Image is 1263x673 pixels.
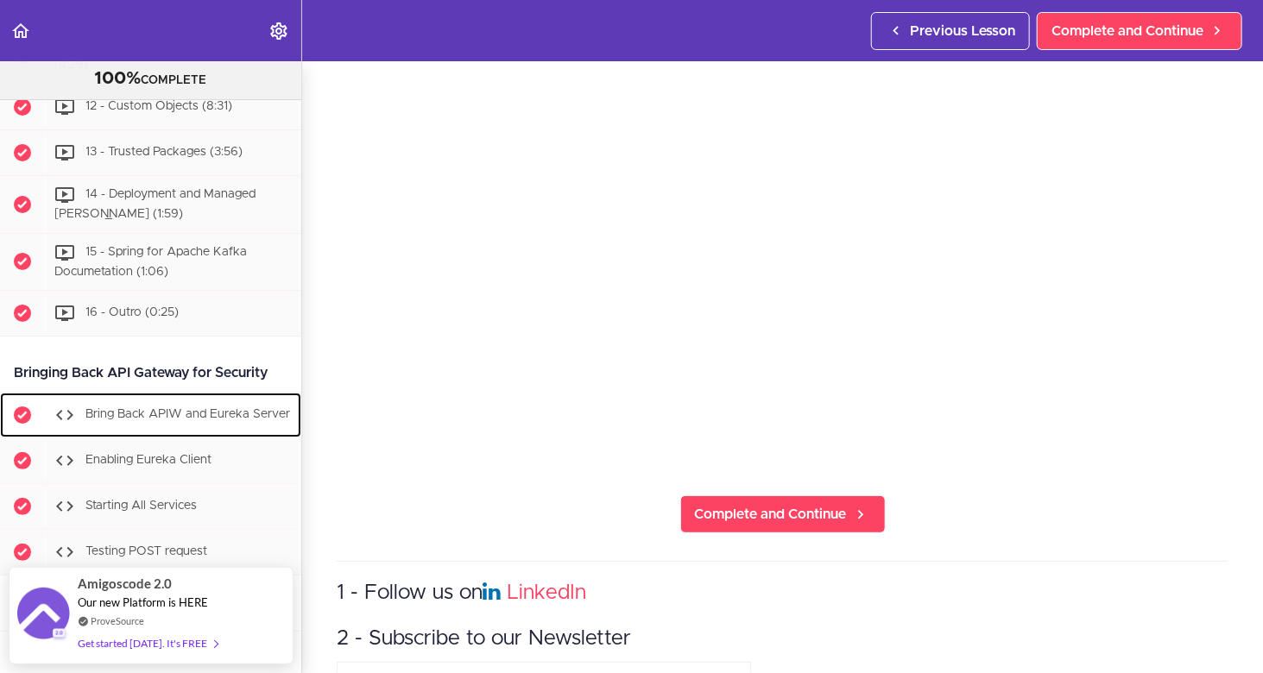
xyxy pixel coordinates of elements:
span: Previous Lesson [910,21,1015,41]
svg: Settings Menu [268,21,289,41]
h3: 2 - Subscribe to our Newsletter [337,625,1228,653]
span: 15 - Spring for Apache Kafka Documetation (1:06) [54,246,247,278]
span: Complete and Continue [1051,21,1203,41]
div: COMPLETE [22,68,280,91]
a: Complete and Continue [680,495,886,533]
span: Testing POST request [85,546,207,558]
img: provesource social proof notification image [17,588,69,644]
span: Amigoscode 2.0 [78,574,172,594]
span: 14 - Deployment and Managed [PERSON_NAME] (1:59) [54,188,256,220]
span: 100% [95,70,142,87]
span: Complete and Continue [695,504,847,525]
span: 12 - Custom Objects (8:31) [85,100,232,112]
span: Enabling Eureka Client [85,455,212,467]
span: 16 - Outro (0:25) [85,307,179,319]
div: Get started [DATE]. It's FREE [78,633,218,653]
h3: 1 - Follow us on [337,579,1228,607]
span: 13 - Trusted Packages (3:56) [85,146,243,158]
a: Complete and Continue [1037,12,1242,50]
a: LinkedIn [507,582,586,603]
a: ProveSource [91,613,144,628]
span: Bring Back APIW and Eureka Server [85,409,290,421]
a: Previous Lesson [871,12,1030,50]
span: Our new Platform is HERE [78,595,208,609]
svg: Back to course curriculum [10,21,31,41]
span: Starting All Services [85,500,197,513]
